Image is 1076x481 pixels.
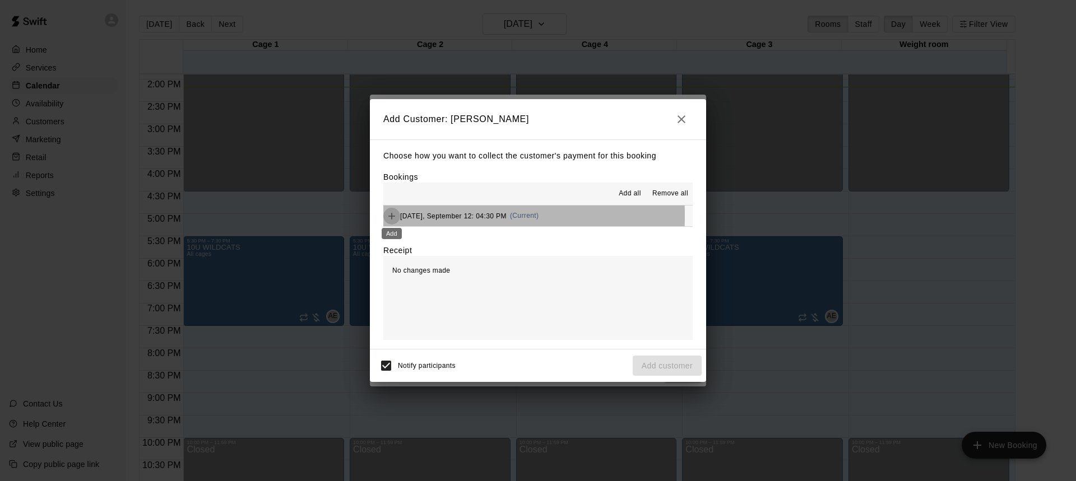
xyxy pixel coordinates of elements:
[383,245,412,256] label: Receipt
[382,228,402,239] div: Add
[619,188,641,199] span: Add all
[648,185,693,203] button: Remove all
[400,212,507,220] span: [DATE], September 12: 04:30 PM
[612,185,648,203] button: Add all
[398,362,456,370] span: Notify participants
[383,211,400,220] span: Add
[383,172,418,181] label: Bookings
[383,206,693,226] button: Add[DATE], September 12: 04:30 PM(Current)
[392,267,450,274] span: No changes made
[510,212,539,220] span: (Current)
[652,188,688,199] span: Remove all
[383,149,693,163] p: Choose how you want to collect the customer's payment for this booking
[370,99,706,139] h2: Add Customer: [PERSON_NAME]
